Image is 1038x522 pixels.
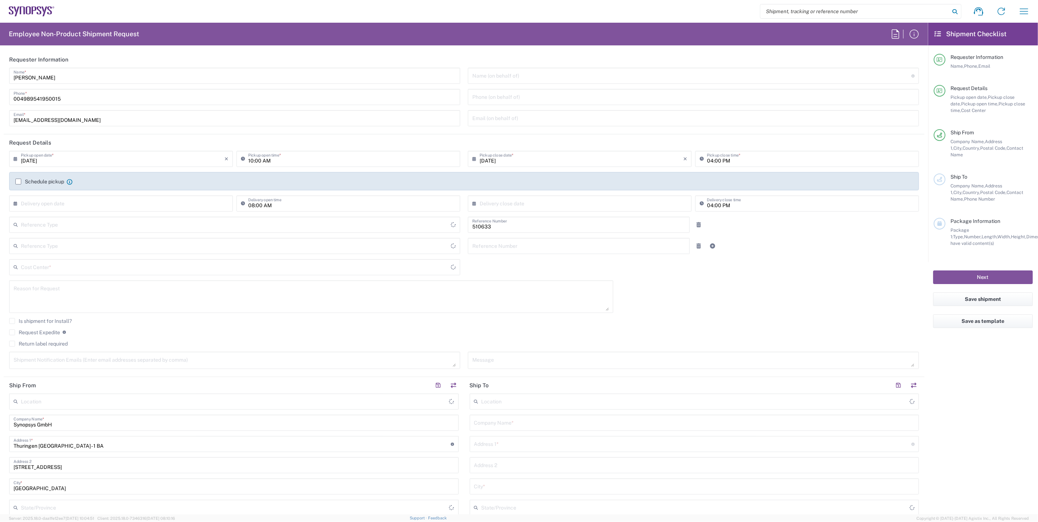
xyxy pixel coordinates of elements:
[963,190,980,195] span: Country,
[9,30,139,38] h2: Employee Non-Product Shipment Request
[9,516,94,521] span: Server: 2025.18.0-daa1fe12ee7
[9,382,36,389] h2: Ship From
[935,30,1007,38] h2: Shipment Checklist
[964,196,995,202] span: Phone Number
[961,108,986,113] span: Cost Center
[97,516,175,521] span: Client: 2025.18.0-7346316
[9,56,68,63] h2: Requester Information
[950,218,1000,224] span: Package Information
[693,220,704,230] a: Remove Reference
[964,63,978,69] span: Phone,
[950,183,985,189] span: Company Name,
[964,234,982,239] span: Number,
[953,234,964,239] span: Type,
[224,153,228,165] i: ×
[978,63,990,69] span: Email
[980,145,1007,151] span: Postal Code,
[950,227,969,239] span: Package 1:
[9,318,72,324] label: Is shipment for Install?
[933,314,1033,328] button: Save as template
[428,516,447,520] a: Feedback
[980,190,1007,195] span: Postal Code,
[410,516,428,520] a: Support
[1011,234,1026,239] span: Height,
[66,516,94,521] span: [DATE] 10:04:51
[760,4,950,18] input: Shipment, tracking or reference number
[950,54,1003,60] span: Requester Information
[916,515,1029,522] span: Copyright © [DATE]-[DATE] Agistix Inc., All Rights Reserved
[15,179,64,184] label: Schedule pickup
[950,139,985,144] span: Company Name,
[950,174,967,180] span: Ship To
[997,234,1011,239] span: Width,
[982,234,997,239] span: Length,
[707,241,718,251] a: Add Reference
[470,382,489,389] h2: Ship To
[950,130,974,135] span: Ship From
[953,145,963,151] span: City,
[9,139,51,146] h2: Request Details
[933,271,1033,284] button: Next
[961,101,998,107] span: Pickup open time,
[950,63,964,69] span: Name,
[9,329,60,335] label: Request Expedite
[146,516,175,521] span: [DATE] 08:10:16
[9,341,68,347] label: Return label required
[683,153,687,165] i: ×
[950,85,987,91] span: Request Details
[963,145,980,151] span: Country,
[953,190,963,195] span: City,
[693,241,704,251] a: Remove Reference
[933,292,1033,306] button: Save shipment
[950,94,988,100] span: Pickup open date,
